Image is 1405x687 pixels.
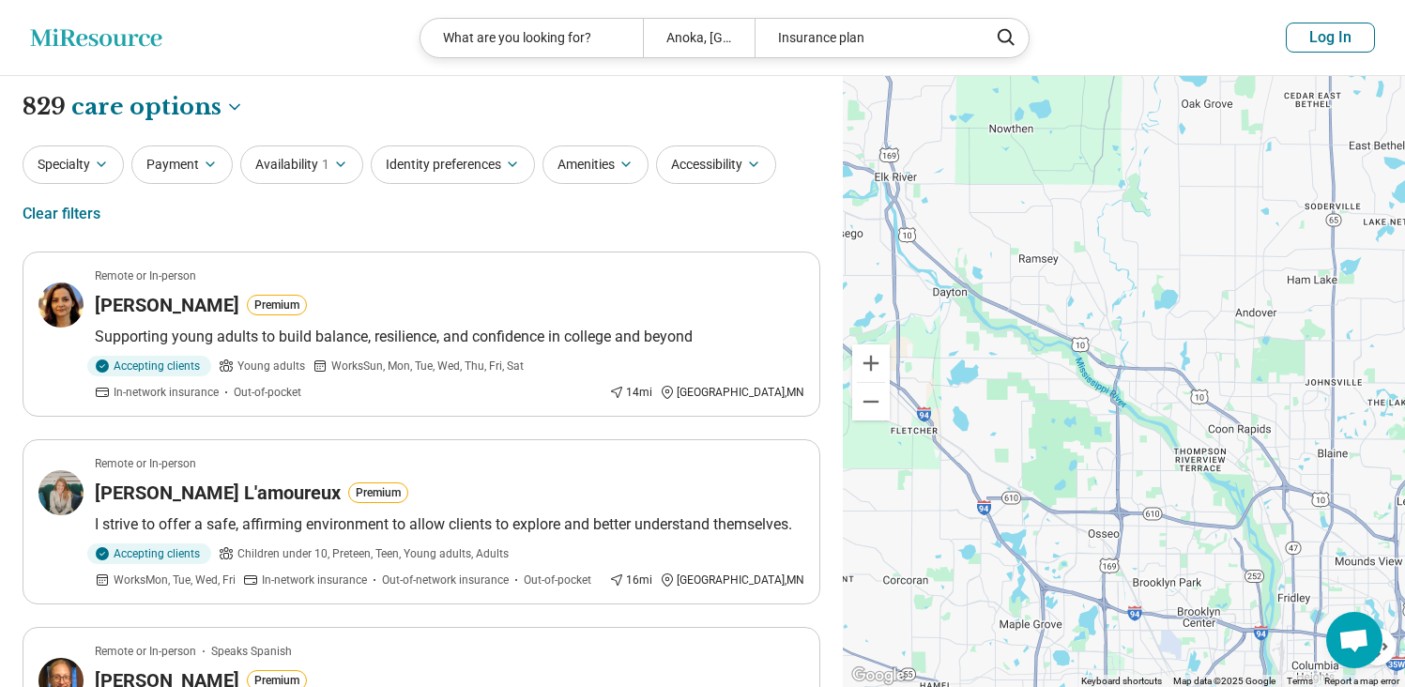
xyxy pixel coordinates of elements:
span: 1 [322,155,329,175]
span: Young adults [237,358,305,374]
span: Out-of-pocket [524,572,591,588]
h3: [PERSON_NAME] [95,292,239,318]
h3: [PERSON_NAME] L'amoureux [95,480,341,506]
div: 14 mi [609,384,652,401]
p: Supporting young adults to build balance, resilience, and confidence in college and beyond [95,326,804,348]
div: Clear filters [23,191,100,237]
p: Remote or In-person [95,267,196,284]
p: Remote or In-person [95,643,196,660]
a: Terms (opens in new tab) [1287,676,1313,686]
h1: 829 [23,91,244,123]
span: Works Mon, Tue, Wed, Fri [114,572,236,588]
span: Map data ©2025 Google [1173,676,1275,686]
button: Specialty [23,145,124,184]
div: Insurance plan [755,19,977,57]
button: Payment [131,145,233,184]
div: What are you looking for? [420,19,643,57]
button: Accessibility [656,145,776,184]
div: Anoka, [GEOGRAPHIC_DATA] [643,19,755,57]
div: [GEOGRAPHIC_DATA] , MN [660,572,804,588]
span: Children under 10, Preteen, Teen, Young adults, Adults [237,545,509,562]
button: Zoom in [852,344,890,382]
p: I strive to offer a safe, affirming environment to allow clients to explore and better understand... [95,513,804,536]
span: In-network insurance [262,572,367,588]
div: 16 mi [609,572,652,588]
button: Log In [1286,23,1375,53]
button: Premium [247,295,307,315]
span: Works Sun, Mon, Tue, Wed, Thu, Fri, Sat [331,358,524,374]
div: Accepting clients [87,543,211,564]
p: Remote or In-person [95,455,196,472]
button: Availability1 [240,145,363,184]
button: Premium [348,482,408,503]
button: Amenities [542,145,649,184]
a: Report a map error [1324,676,1399,686]
span: care options [71,91,221,123]
button: Care options [71,91,244,123]
a: Open chat [1326,612,1382,668]
div: [GEOGRAPHIC_DATA] , MN [660,384,804,401]
span: Out-of-pocket [234,384,301,401]
span: In-network insurance [114,384,219,401]
button: Zoom out [852,383,890,420]
button: Identity preferences [371,145,535,184]
span: Speaks Spanish [211,643,292,660]
div: Accepting clients [87,356,211,376]
span: Out-of-network insurance [382,572,509,588]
